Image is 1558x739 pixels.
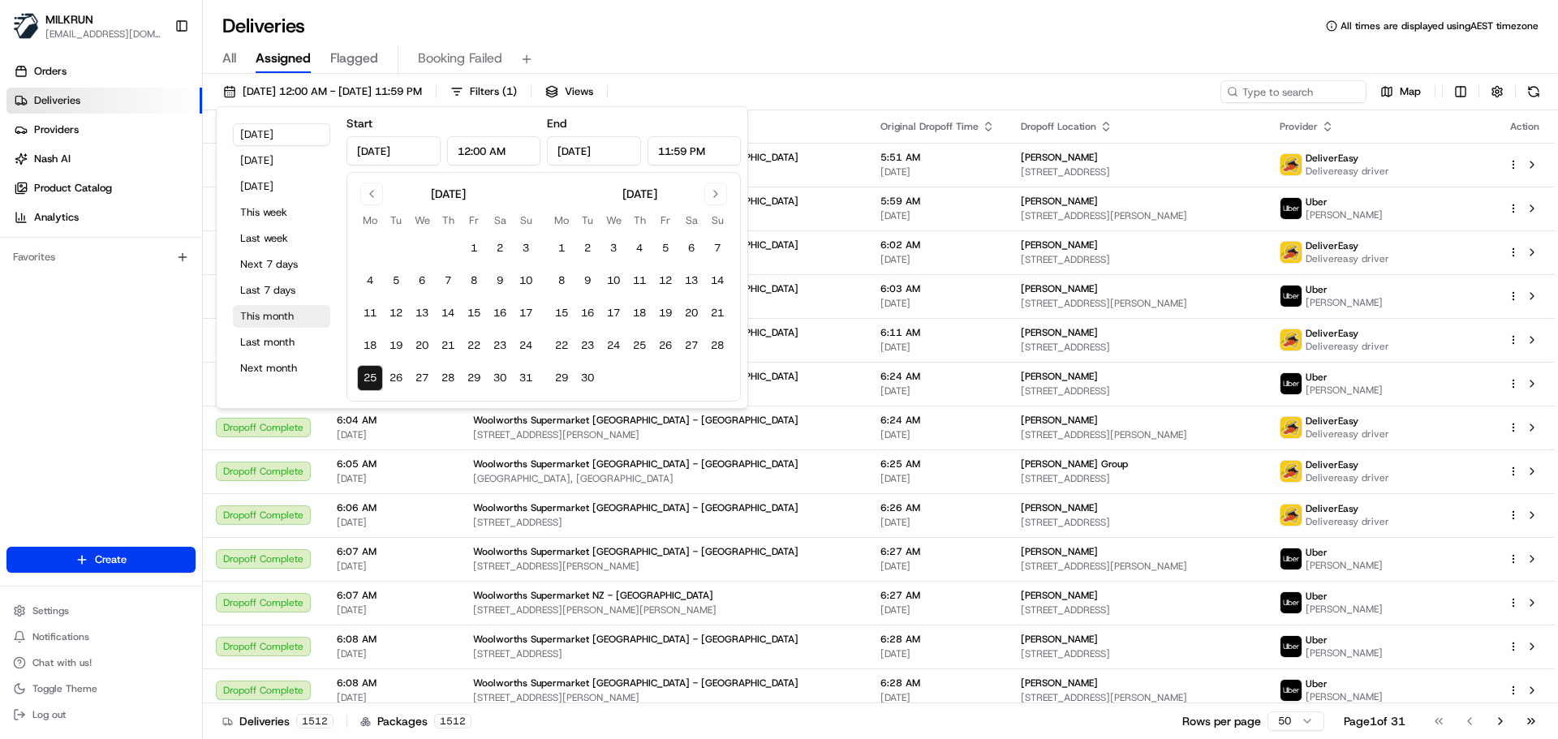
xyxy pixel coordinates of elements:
span: All [222,49,236,68]
span: 6:11 AM [880,326,995,339]
th: Thursday [626,212,652,229]
div: Favorites [6,244,196,270]
span: 6:03 AM [880,282,995,295]
span: [PERSON_NAME] [1021,633,1098,646]
img: MILKRUN [13,13,39,39]
span: 5:51 AM [880,151,995,164]
button: 20 [409,333,435,359]
button: 31 [513,365,539,391]
span: [DATE] [337,691,447,704]
span: [DATE] [337,560,447,573]
button: 3 [600,235,626,261]
button: Notifications [6,625,196,648]
div: Page 1 of 31 [1344,713,1405,729]
button: 14 [435,300,461,326]
span: Woolworths Supermarket NZ - [GEOGRAPHIC_DATA] [473,589,713,602]
button: Go to previous month [360,183,383,205]
span: [STREET_ADDRESS][PERSON_NAME] [473,691,854,704]
label: Start [346,116,372,131]
span: DeliverEasy [1306,458,1358,471]
span: [PERSON_NAME] [1306,603,1383,616]
button: 27 [678,333,704,359]
button: 26 [383,365,409,391]
button: [DATE] [233,175,330,198]
button: 17 [513,300,539,326]
span: Create [95,552,127,567]
span: [PERSON_NAME] [1021,545,1098,558]
span: DeliverEasy [1306,327,1358,340]
span: Views [565,84,593,99]
button: 2 [487,235,513,261]
span: 6:02 AM [880,238,995,251]
a: Nash AI [6,146,202,172]
span: [DATE] [337,516,447,529]
span: [DATE] [880,516,995,529]
div: [DATE] [431,186,466,202]
button: 5 [652,235,678,261]
button: 14 [704,268,730,294]
div: Deliveries [222,713,334,729]
span: 6:24 AM [880,414,995,427]
span: [PERSON_NAME] [1021,151,1098,164]
span: [PERSON_NAME] [1021,282,1098,295]
span: Uber [1306,546,1328,559]
button: 29 [549,365,575,391]
span: [DATE] [880,647,995,660]
span: [STREET_ADDRESS][PERSON_NAME] [1021,691,1254,704]
th: Sunday [513,212,539,229]
span: DeliverEasy [1306,152,1358,165]
span: 6:04 AM [337,414,447,427]
span: Orders [34,64,67,79]
a: Orders [6,58,202,84]
th: Friday [461,212,487,229]
a: Product Catalog [6,175,202,201]
button: Next 7 days [233,253,330,276]
button: 25 [626,333,652,359]
button: 19 [383,333,409,359]
input: Time [447,136,541,165]
button: 15 [461,300,487,326]
span: [PERSON_NAME] [1306,384,1383,397]
button: 22 [549,333,575,359]
span: [STREET_ADDRESS] [1021,647,1254,660]
span: 6:28 AM [880,677,995,690]
span: 6:08 AM [337,677,447,690]
div: [DATE] [622,186,657,202]
span: Deliveries [34,93,80,108]
span: [DATE] [880,297,995,310]
img: delivereasy_logo.png [1280,461,1302,482]
button: 1 [549,235,575,261]
span: Uber [1306,677,1328,690]
button: Toggle Theme [6,677,196,700]
span: [GEOGRAPHIC_DATA], [GEOGRAPHIC_DATA] [473,472,854,485]
button: Go to next month [704,183,727,205]
span: [STREET_ADDRESS][PERSON_NAME] [473,560,854,573]
span: 6:05 AM [337,458,447,470]
span: 6:07 AM [337,545,447,558]
button: [EMAIL_ADDRESS][DOMAIN_NAME] [45,28,161,41]
span: [STREET_ADDRESS][PERSON_NAME] [1021,297,1254,310]
span: Product Catalog [34,181,112,195]
p: Rows per page [1182,713,1261,729]
button: 16 [575,300,600,326]
span: [STREET_ADDRESS] [1021,472,1254,485]
button: 4 [357,268,383,294]
span: [STREET_ADDRESS] [1021,165,1254,178]
th: Friday [652,212,678,229]
span: DeliverEasy [1306,239,1358,252]
button: 7 [435,268,461,294]
span: [PERSON_NAME] [1021,195,1098,208]
button: [DATE] [233,149,330,172]
button: Views [538,80,600,103]
span: Delivereasy driver [1306,515,1389,528]
span: 6:28 AM [880,633,995,646]
button: 7 [704,235,730,261]
span: 6:06 AM [337,501,447,514]
th: Saturday [487,212,513,229]
span: [STREET_ADDRESS] [1021,385,1254,397]
button: 20 [678,300,704,326]
span: Nash AI [34,152,71,166]
span: 6:08 AM [337,633,447,646]
span: Dropoff Location [1021,120,1096,133]
button: 13 [678,268,704,294]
